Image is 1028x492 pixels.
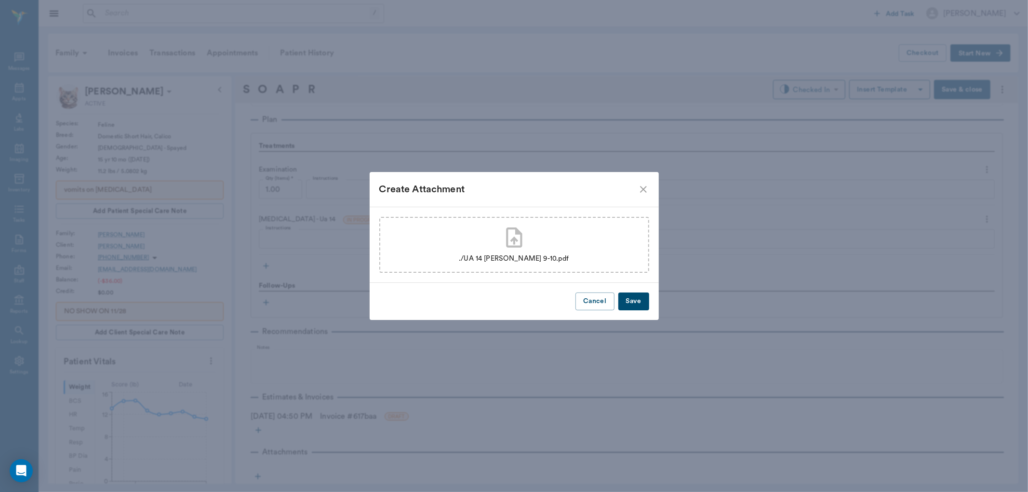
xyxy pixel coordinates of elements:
button: close [638,184,649,195]
button: Save [618,293,649,310]
div: Create Attachment [379,182,638,197]
div: Open Intercom Messenger [10,459,33,482]
div: ./UA 14 [PERSON_NAME] 9-10.pdf [459,253,569,264]
button: Cancel [575,293,614,310]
